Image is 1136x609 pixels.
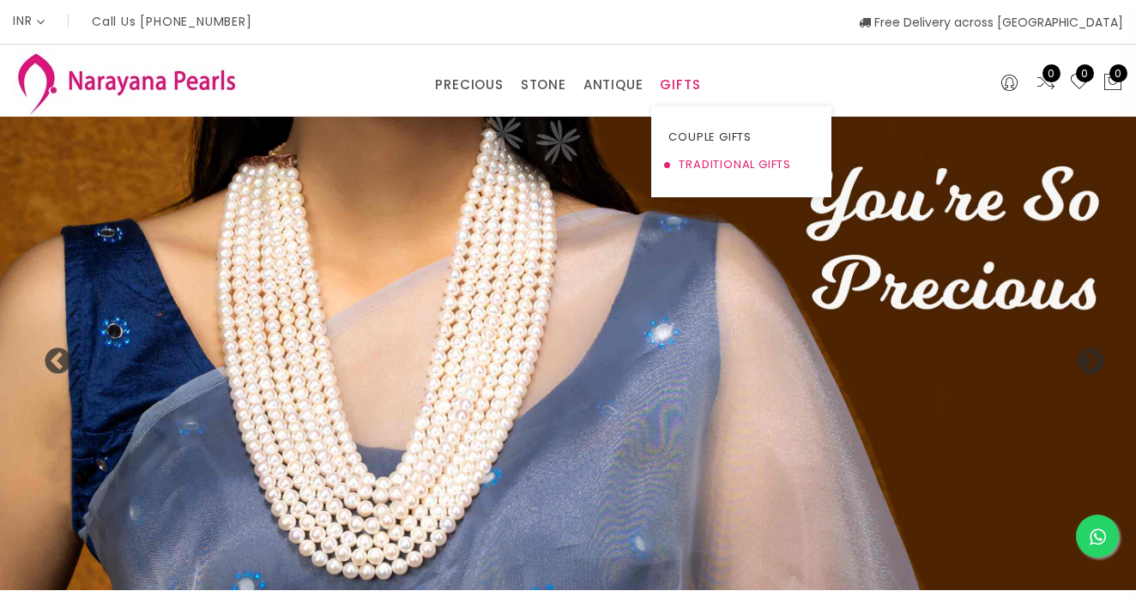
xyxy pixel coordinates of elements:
[92,15,252,27] p: Call Us [PHONE_NUMBER]
[1036,72,1056,94] a: 0
[435,72,503,98] a: PRECIOUS
[668,124,814,151] a: COUPLE GIFTS
[1076,347,1093,365] button: Next
[1042,64,1060,82] span: 0
[583,72,644,98] a: ANTIQUE
[859,14,1123,31] span: Free Delivery across [GEOGRAPHIC_DATA]
[1103,72,1123,94] button: 0
[1076,64,1094,82] span: 0
[660,72,700,98] a: GIFTS
[668,151,814,178] a: TRADITIONAL GIFTS
[43,347,60,365] button: Previous
[1069,72,1090,94] a: 0
[521,72,566,98] a: STONE
[1109,64,1127,82] span: 0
